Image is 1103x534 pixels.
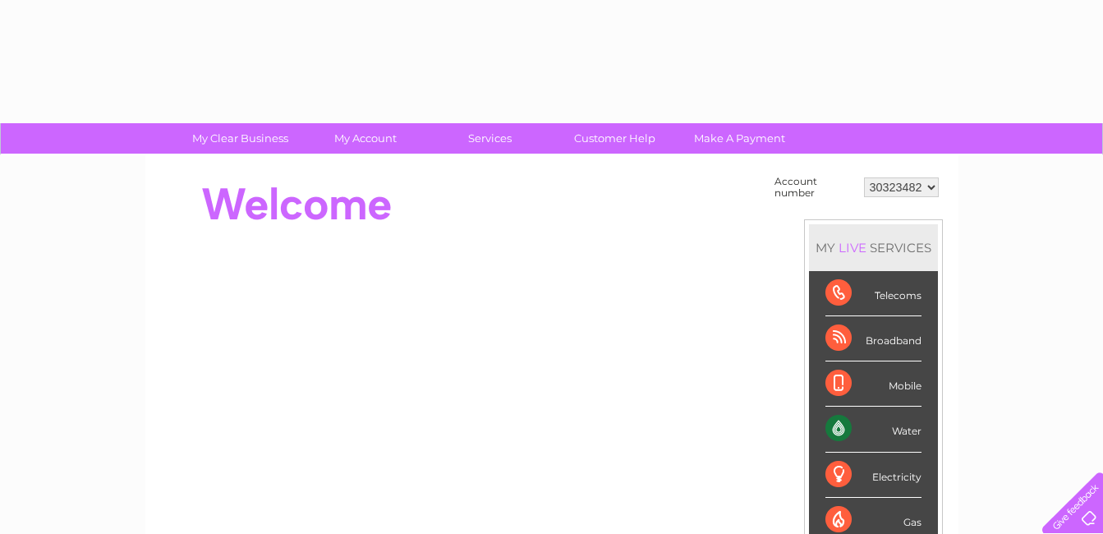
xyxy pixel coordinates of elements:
a: Customer Help [547,123,682,154]
a: My Account [297,123,433,154]
div: Electricity [825,453,921,498]
div: Broadband [825,316,921,361]
div: MY SERVICES [809,224,938,271]
div: Mobile [825,361,921,407]
div: Telecoms [825,271,921,316]
a: My Clear Business [172,123,308,154]
td: Account number [770,172,860,203]
a: Make A Payment [672,123,807,154]
a: Services [422,123,558,154]
div: Water [825,407,921,452]
div: LIVE [835,240,870,255]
